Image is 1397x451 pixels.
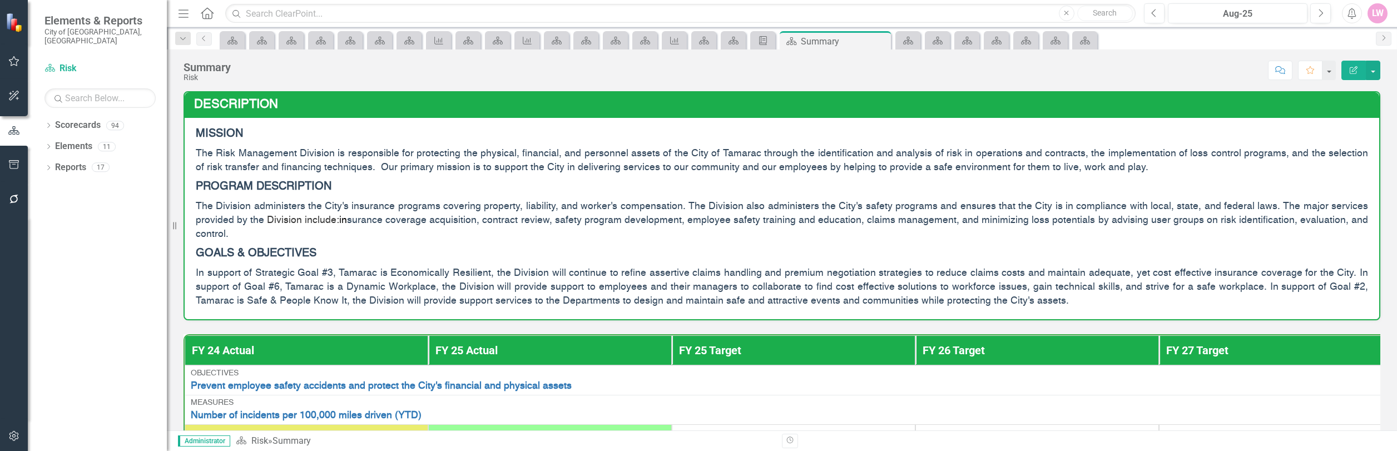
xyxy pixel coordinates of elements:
span: Search [1093,8,1117,17]
span: The Division administers the City's insurance programs covering property, liability, and worker's... [196,201,1368,239]
a: Risk [44,62,156,75]
strong: GOALS & OBJECTIVES [196,248,316,259]
a: Risk [251,435,268,446]
span: Elements & Reports [44,14,156,27]
div: Objectives [191,369,1396,378]
span: Administrator [178,435,230,447]
div: » [236,435,774,448]
div: Summary [184,61,231,73]
div: 11 [98,142,116,151]
span: in [267,215,347,225]
div: Risk [184,73,231,82]
a: Elements [55,140,92,153]
a: Reports [55,161,86,174]
div: Measures [191,399,1396,407]
img: ClearPoint Strategy [6,12,25,32]
button: LW [1368,3,1388,23]
div: Summary [273,435,311,446]
input: Search ClearPoint... [225,4,1136,23]
button: Search [1077,6,1133,21]
a: Number of incidents per 100,000 miles driven (YTD) [191,410,1396,421]
button: Aug-25 [1168,3,1307,23]
input: Search Below... [44,88,156,108]
strong: PROGRAM DESCRIPTION [196,181,331,192]
strong: MISSION [196,128,243,140]
a: Prevent employee safety accidents and protect the City's financial and physical assets [191,381,1396,391]
span: In support of Strategic Goal #3, Tamarac is Economically Resilient, the Division will continue to... [196,268,1368,306]
div: 94 [106,121,124,130]
span: The Risk Management Division is responsible for protecting the physical, financial, and personnel... [196,148,1368,172]
a: Scorecards [55,119,101,132]
small: City of [GEOGRAPHIC_DATA], [GEOGRAPHIC_DATA] [44,27,156,46]
div: Aug-25 [1172,7,1304,21]
span: Division include: [267,215,339,225]
div: 17 [92,163,110,172]
div: Summary [801,34,888,48]
h3: Description [194,98,1374,111]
